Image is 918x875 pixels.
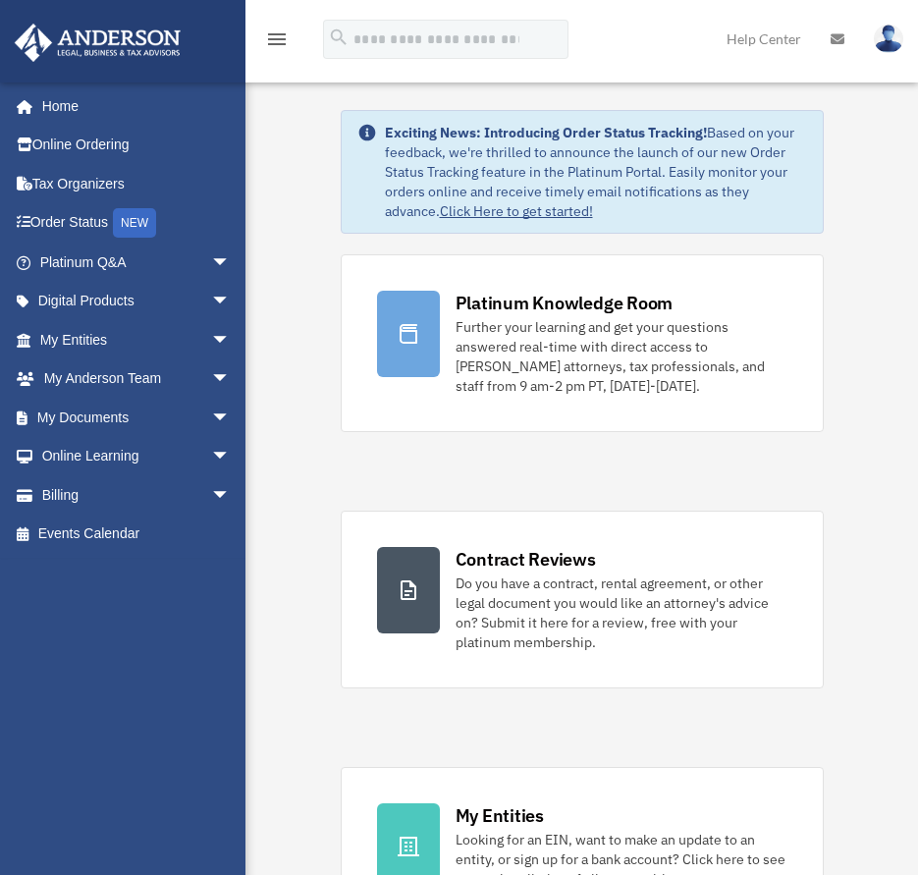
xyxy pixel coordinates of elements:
a: menu [265,34,289,51]
strong: Exciting News: Introducing Order Status Tracking! [385,124,707,141]
a: Platinum Knowledge Room Further your learning and get your questions answered real-time with dire... [341,254,824,432]
span: arrow_drop_down [211,398,250,438]
img: User Pic [874,25,903,53]
div: NEW [113,208,156,238]
a: Online Ordering [14,126,260,165]
span: arrow_drop_down [211,243,250,283]
a: Home [14,86,250,126]
div: Contract Reviews [456,547,596,572]
a: Click Here to get started! [440,202,593,220]
i: search [328,27,350,48]
img: Anderson Advisors Platinum Portal [9,24,187,62]
a: Platinum Q&Aarrow_drop_down [14,243,260,282]
a: Events Calendar [14,515,260,554]
span: arrow_drop_down [211,475,250,516]
span: arrow_drop_down [211,359,250,400]
a: Online Learningarrow_drop_down [14,437,260,476]
a: Billingarrow_drop_down [14,475,260,515]
span: arrow_drop_down [211,282,250,322]
a: My Anderson Teamarrow_drop_down [14,359,260,399]
div: Further your learning and get your questions answered real-time with direct access to [PERSON_NAM... [456,317,787,396]
a: Digital Productsarrow_drop_down [14,282,260,321]
span: arrow_drop_down [211,320,250,360]
a: My Documentsarrow_drop_down [14,398,260,437]
div: Do you have a contract, rental agreement, or other legal document you would like an attorney's ad... [456,574,787,652]
div: Platinum Knowledge Room [456,291,674,315]
a: Tax Organizers [14,164,260,203]
a: Order StatusNEW [14,203,260,244]
a: Contract Reviews Do you have a contract, rental agreement, or other legal document you would like... [341,511,824,688]
div: Based on your feedback, we're thrilled to announce the launch of our new Order Status Tracking fe... [385,123,807,221]
a: My Entitiesarrow_drop_down [14,320,260,359]
span: arrow_drop_down [211,437,250,477]
div: My Entities [456,803,544,828]
i: menu [265,27,289,51]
